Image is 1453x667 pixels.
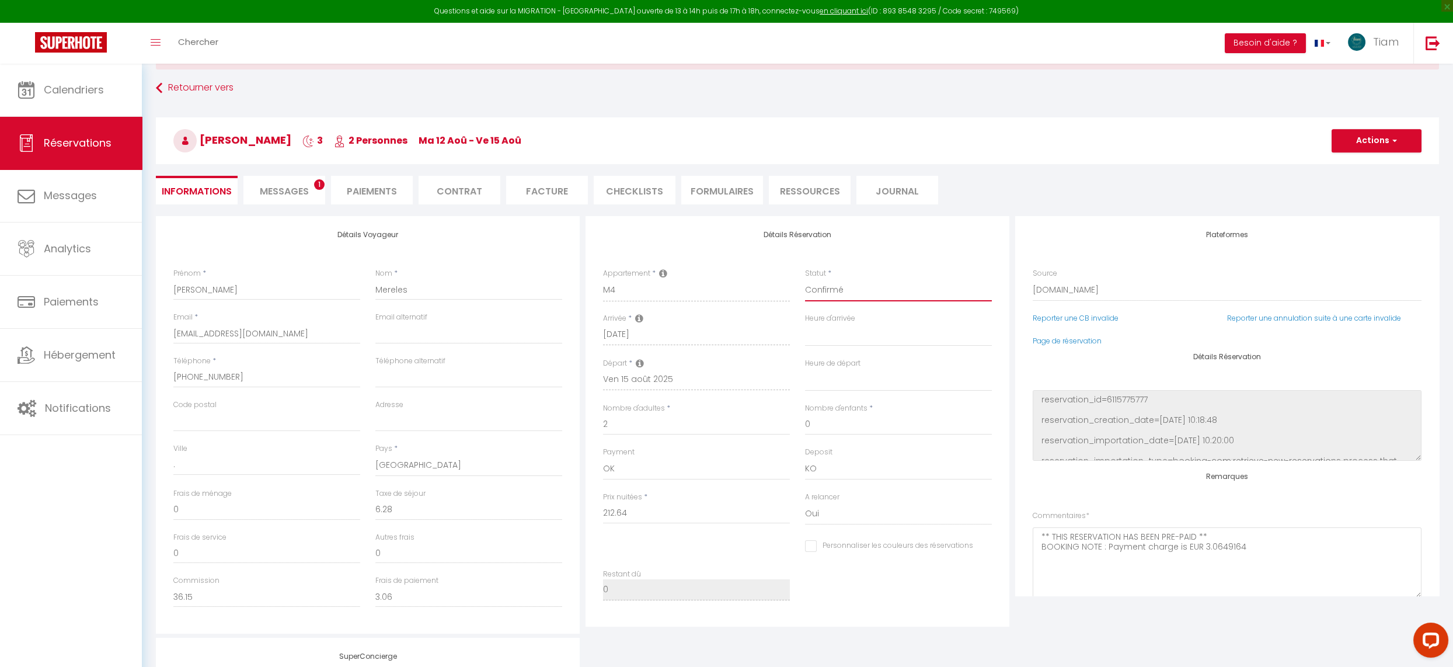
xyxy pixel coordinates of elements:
label: Prix nuitées [603,492,642,503]
h4: Détails Réservation [603,231,992,239]
span: Tiam [1373,34,1399,49]
li: FORMULAIRES [681,176,763,204]
label: Heure de départ [805,358,860,369]
label: Source [1033,268,1057,279]
span: Messages [260,185,309,198]
a: ... Tiam [1339,23,1413,64]
label: Restant dû [603,569,641,580]
label: Heure d'arrivée [805,313,855,324]
h4: Remarques [1033,473,1421,481]
button: Besoin d'aide ? [1225,33,1306,53]
label: Adresse [375,399,403,411]
label: Prénom [173,268,201,279]
label: Taxe de séjour [375,488,426,499]
h4: Détails Réservation [1033,353,1421,361]
img: logout [1426,36,1440,50]
label: Commission [173,575,219,586]
a: Chercher [169,23,227,64]
label: Deposit [805,447,832,458]
li: Informations [156,176,238,204]
label: Frais de paiement [375,575,438,586]
span: [PERSON_NAME] [173,133,291,147]
label: Nombre d'enfants [805,403,867,414]
h4: Détails Voyageur [173,231,562,239]
span: Réservations [44,136,111,150]
img: Super Booking [35,32,107,53]
span: 3 [302,134,323,147]
label: Frais de service [173,532,227,543]
iframe: LiveChat chat widget [1404,618,1453,667]
label: Payment [603,447,635,458]
li: Ressources [769,176,851,204]
label: Nom [375,268,392,279]
a: Reporter une CB invalide [1033,313,1119,323]
label: Appartement [603,268,650,279]
label: A relancer [805,492,839,503]
span: Chercher [178,36,218,48]
label: Nombre d'adultes [603,403,665,414]
label: Départ [603,358,627,369]
li: Contrat [419,176,500,204]
h4: Plateformes [1033,231,1421,239]
label: Autres frais [375,532,414,543]
a: Reporter une annulation suite à une carte invalide [1227,313,1401,323]
span: ma 12 Aoû - ve 15 Aoû [419,134,521,147]
h4: SuperConcierge [173,652,562,661]
span: Analytics [44,241,91,256]
button: Actions [1332,129,1421,152]
li: CHECKLISTS [594,176,675,204]
label: Pays [375,443,392,454]
a: en cliquant ici [820,6,868,16]
span: 2 Personnes [334,134,407,147]
label: Ville [173,443,187,454]
label: Téléphone alternatif [375,356,445,367]
span: Paiements [44,294,99,309]
span: Notifications [45,401,111,415]
a: Page de réservation [1033,336,1102,346]
label: Téléphone [173,356,211,367]
span: 1 [314,179,325,190]
label: Code postal [173,399,217,411]
li: Journal [856,176,938,204]
label: Email alternatif [375,312,427,323]
label: Email [173,312,193,323]
li: Facture [506,176,588,204]
span: Calendriers [44,82,104,97]
a: Retourner vers [156,78,1439,99]
label: Statut [805,268,826,279]
label: Arrivée [603,313,626,324]
img: ... [1348,33,1365,51]
span: Messages [44,188,97,203]
span: Hébergement [44,348,116,362]
label: Commentaires [1033,510,1089,522]
label: Frais de ménage [173,488,232,499]
li: Paiements [331,176,413,204]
